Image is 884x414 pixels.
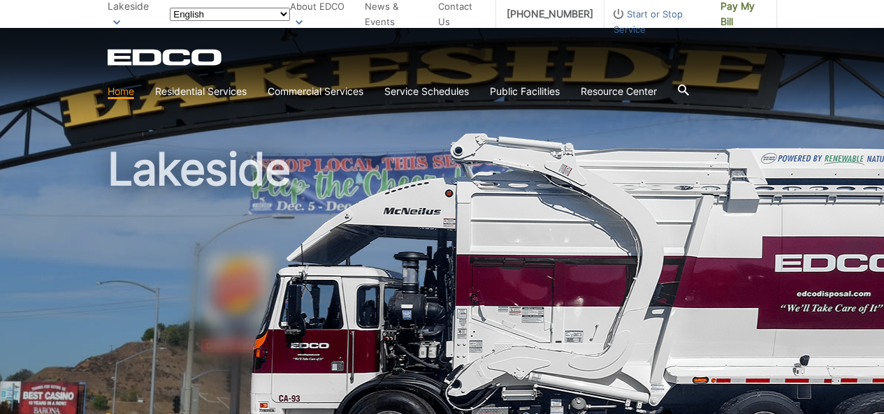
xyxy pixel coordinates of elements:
[155,84,247,99] a: Residential Services
[108,49,224,66] a: EDCD logo. Return to the homepage.
[384,84,469,99] a: Service Schedules
[268,84,363,99] a: Commercial Services
[490,84,560,99] a: Public Facilities
[581,84,657,99] a: Resource Center
[170,8,290,21] select: Select a language
[108,84,134,99] a: Home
